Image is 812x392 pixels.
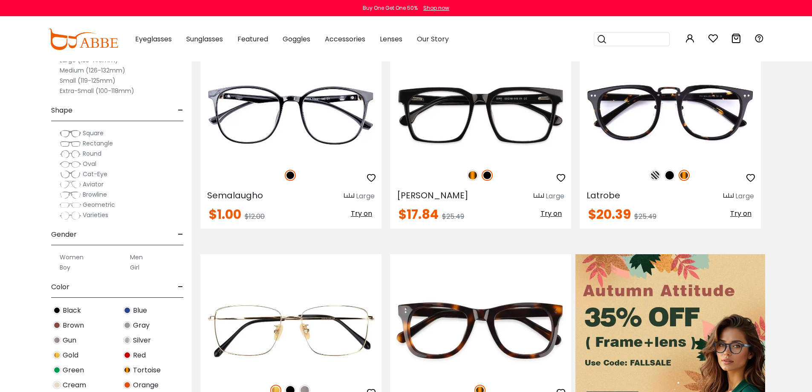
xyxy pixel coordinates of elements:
img: Black Semalaugho - Plastic ,Universal Bridge Fit [200,70,381,160]
span: Tortoise [133,365,161,375]
span: $20.39 [588,205,631,224]
img: size ruler [344,193,354,199]
img: Tortoise Dean - Acetate ,Universal Bridge Fit [390,285,571,376]
span: Green [63,365,84,375]
span: Our Story [417,34,449,44]
img: Aviator.png [60,180,81,189]
span: Aviator [83,180,104,189]
span: Cream [63,380,86,390]
div: Large [356,191,375,201]
span: $17.84 [399,205,439,224]
div: Large [546,191,564,201]
img: size ruler [723,193,734,199]
span: Try on [730,209,751,218]
span: Try on [351,209,372,218]
label: Men [130,252,143,262]
img: Red [123,351,131,359]
span: Geometric [83,200,115,209]
img: abbeglasses.com [48,29,118,50]
span: Gray [133,320,150,331]
span: [PERSON_NAME] [397,189,468,201]
span: Orange [133,380,159,390]
label: Medium (126-132mm) [60,65,125,75]
img: Black [482,170,493,181]
span: Eyeglasses [135,34,172,44]
span: Gold [63,350,78,360]
span: Gender [51,224,77,245]
span: Lenses [380,34,402,44]
span: Black [63,305,81,316]
label: Women [60,252,84,262]
img: size ruler [534,193,544,199]
img: Round.png [60,150,81,158]
img: Blue [123,306,131,314]
span: Sunglasses [186,34,223,44]
span: $25.49 [634,212,656,221]
span: - [178,224,183,245]
img: Silver [123,336,131,344]
button: Try on [348,208,375,219]
img: Brown [53,321,61,329]
img: Tortoise [467,170,478,181]
img: Tortoise [679,170,690,181]
img: Browline.png [60,191,81,199]
span: Semalaugho [207,189,263,201]
button: Try on [728,208,754,219]
div: Shop now [423,4,449,12]
img: Geometric.png [60,201,81,209]
img: Square.png [60,129,81,138]
label: Small (119-125mm) [60,75,116,86]
img: Black [53,306,61,314]
img: Tortoise [123,366,131,374]
div: Large [735,191,754,201]
a: Black Gilbert - Acetate ,Universal Bridge Fit [390,70,571,160]
span: - [178,277,183,297]
img: Cat-Eye.png [60,170,81,179]
span: Browline [83,190,107,199]
img: Gold [53,351,61,359]
img: Gray [123,321,131,329]
span: Round [83,149,101,158]
img: Rectangle.png [60,139,81,148]
span: Color [51,277,69,297]
button: Try on [538,208,564,219]
span: Red [133,350,146,360]
label: Girl [130,262,139,273]
span: $12.00 [245,212,265,221]
span: Gun [63,335,76,346]
span: Oval [83,160,96,168]
label: Extra-Small (100-118mm) [60,86,134,96]
span: Shape [51,100,72,121]
span: Latrobe [587,189,620,201]
img: Oval.png [60,160,81,168]
img: Cream [53,381,61,389]
span: Cat-Eye [83,170,107,178]
span: Silver [133,335,151,346]
img: Gold Morocco - Titanium ,Light Weight [200,285,381,376]
label: Boy [60,262,70,273]
span: Rectangle [83,139,113,148]
img: Orange [123,381,131,389]
span: Try on [540,209,562,218]
img: Tortoise Latrobe - Acetate ,Adjust Nose Pads [580,70,761,160]
img: Black [664,170,675,181]
img: Green [53,366,61,374]
img: Pattern [650,170,661,181]
span: $25.49 [442,212,464,221]
span: - [178,100,183,121]
span: Featured [237,34,268,44]
img: Varieties.png [60,211,81,220]
span: Brown [63,320,84,331]
span: Goggles [283,34,310,44]
span: Square [83,129,104,137]
img: Gun [53,336,61,344]
a: Shop now [419,4,449,12]
span: Accessories [325,34,365,44]
div: Buy One Get One 50% [363,4,418,12]
span: Blue [133,305,147,316]
span: Varieties [83,211,108,219]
